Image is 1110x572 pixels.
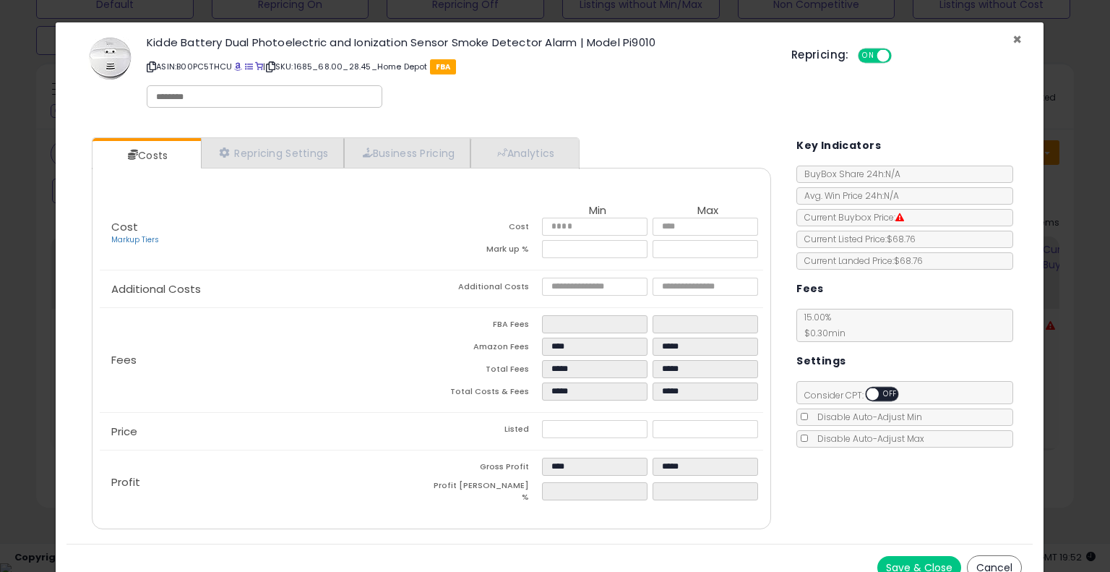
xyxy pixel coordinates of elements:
[147,55,770,78] p: ASIN: B00PC5THCU | SKU: 1685_68.00_28.45_Home Depot
[810,432,924,445] span: Disable Auto-Adjust Max
[431,480,542,507] td: Profit [PERSON_NAME] %
[147,37,770,48] h3: Kidde Battery Dual Photoelectric and Ionization Sensor Smoke Detector Alarm | Model Pi9010
[92,141,199,170] a: Costs
[797,211,904,223] span: Current Buybox Price:
[797,327,846,339] span: $0.30 min
[796,280,824,298] h5: Fees
[542,205,653,218] th: Min
[889,50,912,62] span: OFF
[431,240,542,262] td: Mark up %
[797,168,900,180] span: BuyBox Share 24h: N/A
[245,61,253,72] a: All offer listings
[431,420,542,443] td: Listed
[431,360,542,383] td: Total Fees
[1012,29,1022,50] span: ×
[797,311,846,339] span: 15.00 %
[859,50,877,62] span: ON
[430,59,457,74] span: FBA
[344,138,470,168] a: Business Pricing
[201,138,344,168] a: Repricing Settings
[879,388,902,401] span: OFF
[653,205,763,218] th: Max
[791,49,849,61] h5: Repricing:
[88,37,132,80] img: 41EkyJQ82nL._SL60_.jpg
[100,354,431,366] p: Fees
[431,218,542,240] td: Cost
[796,137,881,155] h5: Key Indicators
[431,383,542,405] td: Total Costs & Fees
[797,255,923,267] span: Current Landed Price: $68.76
[431,338,542,360] td: Amazon Fees
[895,213,904,222] i: Suppressed Buy Box
[431,315,542,338] td: FBA Fees
[431,458,542,480] td: Gross Profit
[810,411,922,423] span: Disable Auto-Adjust Min
[100,221,431,246] p: Cost
[797,189,899,202] span: Avg. Win Price 24h: N/A
[796,352,846,370] h5: Settings
[797,389,918,401] span: Consider CPT:
[100,426,431,437] p: Price
[797,233,916,245] span: Current Listed Price: $68.76
[100,283,431,295] p: Additional Costs
[255,61,263,72] a: Your listing only
[431,278,542,300] td: Additional Costs
[111,234,159,245] a: Markup Tiers
[470,138,577,168] a: Analytics
[234,61,242,72] a: BuyBox page
[100,477,431,488] p: Profit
